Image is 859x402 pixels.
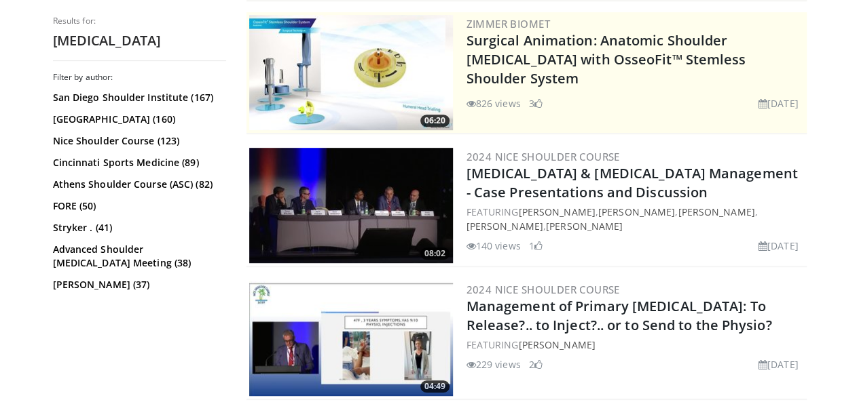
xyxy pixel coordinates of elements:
[529,239,543,253] li: 1
[529,357,543,371] li: 2
[467,96,521,110] li: 826 views
[53,178,223,191] a: Athens Shoulder Course (ASC) (82)
[249,15,453,130] img: 84e7f812-2061-4fff-86f6-cdff29f66ef4.300x170_q85_crop-smart_upscale.jpg
[759,357,799,371] li: [DATE]
[53,32,226,49] h2: [MEDICAL_DATA]
[53,243,223,270] a: Advanced Shoulder [MEDICAL_DATA] Meeting (38)
[467,164,798,201] a: [MEDICAL_DATA] & [MEDICAL_DATA] Management - Case Presentations and Discussion
[420,247,450,260] span: 08:02
[467,17,550,31] a: Zimmer Biomet
[467,283,620,296] a: 2024 Nice Shoulder Course
[53,134,223,148] a: Nice Shoulder Course (123)
[249,148,453,263] img: 67d23116-e2d0-4f21-b638-82ba5eb7f18e.300x170_q85_crop-smart_upscale.jpg
[53,278,223,292] a: [PERSON_NAME] (37)
[249,281,453,396] a: 04:49
[467,338,804,352] div: FEATURING
[53,16,226,26] p: Results for:
[420,380,450,393] span: 04:49
[759,239,799,253] li: [DATE]
[53,113,223,126] a: [GEOGRAPHIC_DATA] (160)
[53,199,223,213] a: FORE (50)
[249,148,453,263] a: 08:02
[249,281,453,396] img: a5f0e1bb-b90e-42af-a10f-c89e383bde6f.300x170_q85_crop-smart_upscale.jpg
[598,205,675,218] a: [PERSON_NAME]
[53,72,226,83] h3: Filter by author:
[53,221,223,235] a: Stryker . (41)
[518,338,595,351] a: [PERSON_NAME]
[467,220,543,233] a: [PERSON_NAME]
[467,297,772,334] a: Management of Primary [MEDICAL_DATA]: To Release?.. to Inject?.. or to Send to the Physio?
[678,205,754,218] a: [PERSON_NAME]
[759,96,799,110] li: [DATE]
[420,115,450,127] span: 06:20
[518,205,595,218] a: [PERSON_NAME]
[467,239,521,253] li: 140 views
[467,357,521,371] li: 229 views
[53,91,223,104] a: San Diego Shoulder Institute (167)
[529,96,543,110] li: 3
[467,205,804,233] div: FEATURING , , , ,
[467,31,746,87] a: Surgical Animation: Anatomic Shoulder [MEDICAL_DATA] with OsseoFit™ Stemless Shoulder System
[546,220,623,233] a: [PERSON_NAME]
[53,156,223,169] a: Cincinnati Sports Medicine (89)
[467,150,620,163] a: 2024 Nice Shoulder Course
[249,15,453,130] a: 06:20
